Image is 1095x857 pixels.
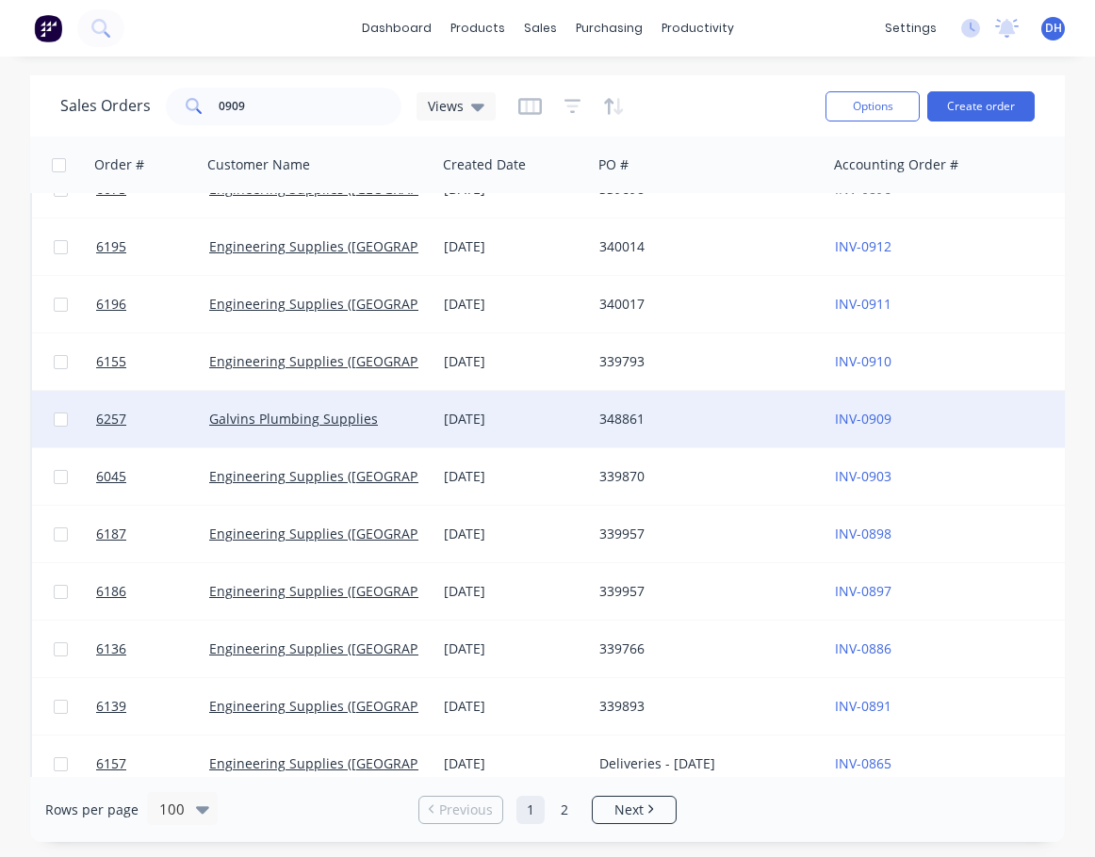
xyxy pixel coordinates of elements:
[444,582,584,601] div: [DATE]
[441,14,515,42] div: products
[96,391,209,447] a: 6257
[444,467,584,486] div: [DATE]
[599,697,809,716] div: 339893
[927,91,1035,121] button: Create order
[209,410,378,428] a: Galvins Plumbing Supplies
[96,621,209,677] a: 6136
[516,796,545,824] a: Page 1 is your current page
[835,754,891,772] a: INV-0865
[835,525,891,542] a: INV-0898
[96,736,209,792] a: 6157
[566,14,652,42] div: purchasing
[835,237,891,255] a: INV-0912
[419,800,502,819] a: Previous page
[96,525,126,543] span: 6187
[444,352,584,371] div: [DATE]
[96,639,126,658] span: 6136
[599,295,809,314] div: 340017
[599,410,809,428] div: 348861
[835,295,891,313] a: INV-0911
[96,467,126,486] span: 6045
[209,295,531,313] a: Engineering Supplies ([GEOGRAPHIC_DATA]) Pty Ltd
[428,96,464,116] span: Views
[96,448,209,505] a: 6045
[209,582,531,600] a: Engineering Supplies ([GEOGRAPHIC_DATA]) Pty Ltd
[444,525,584,543] div: [DATE]
[96,582,126,601] span: 6186
[96,352,126,371] span: 6155
[96,563,209,620] a: 6186
[599,467,809,486] div: 339870
[652,14,744,42] div: productivity
[60,97,151,115] h1: Sales Orders
[34,14,62,42] img: Factory
[411,796,684,824] ul: Pagination
[444,237,584,256] div: [DATE]
[835,639,891,657] a: INV-0886
[96,754,126,773] span: 6157
[515,14,566,42] div: sales
[96,218,209,275] a: 6195
[444,754,584,773] div: [DATE]
[209,467,531,485] a: Engineering Supplies ([GEOGRAPHIC_DATA]) Pty Ltd
[96,333,209,390] a: 6155
[96,276,209,332] a: 6196
[207,155,310,174] div: Customer Name
[614,800,644,819] span: Next
[439,800,493,819] span: Previous
[835,582,891,600] a: INV-0897
[444,639,584,658] div: [DATE]
[444,410,584,428] div: [DATE]
[96,506,209,562] a: 6187
[599,582,809,601] div: 339957
[96,678,209,735] a: 6139
[209,639,531,657] a: Engineering Supplies ([GEOGRAPHIC_DATA]) Pty Ltd
[835,467,891,485] a: INV-0903
[1045,20,1062,37] span: DH
[443,155,526,174] div: Created Date
[96,697,126,716] span: 6139
[45,800,139,819] span: Rows per page
[598,155,629,174] div: PO #
[444,697,584,716] div: [DATE]
[599,352,809,371] div: 339793
[550,796,579,824] a: Page 2
[209,754,531,772] a: Engineering Supplies ([GEOGRAPHIC_DATA]) Pty Ltd
[209,237,531,255] a: Engineering Supplies ([GEOGRAPHIC_DATA]) Pty Ltd
[96,295,126,314] span: 6196
[599,639,809,658] div: 339766
[825,91,920,121] button: Options
[444,295,584,314] div: [DATE]
[219,88,402,125] input: Search...
[209,352,531,370] a: Engineering Supplies ([GEOGRAPHIC_DATA]) Pty Ltd
[875,14,946,42] div: settings
[835,410,891,428] a: INV-0909
[209,697,531,715] a: Engineering Supplies ([GEOGRAPHIC_DATA]) Pty Ltd
[352,14,441,42] a: dashboard
[835,697,891,715] a: INV-0891
[599,754,809,773] div: Deliveries - [DATE]
[94,155,144,174] div: Order #
[835,352,891,370] a: INV-0910
[209,525,531,542] a: Engineering Supplies ([GEOGRAPHIC_DATA]) Pty Ltd
[96,410,126,428] span: 6257
[834,155,958,174] div: Accounting Order #
[599,237,809,256] div: 340014
[599,525,809,543] div: 339957
[593,800,676,819] a: Next page
[96,237,126,256] span: 6195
